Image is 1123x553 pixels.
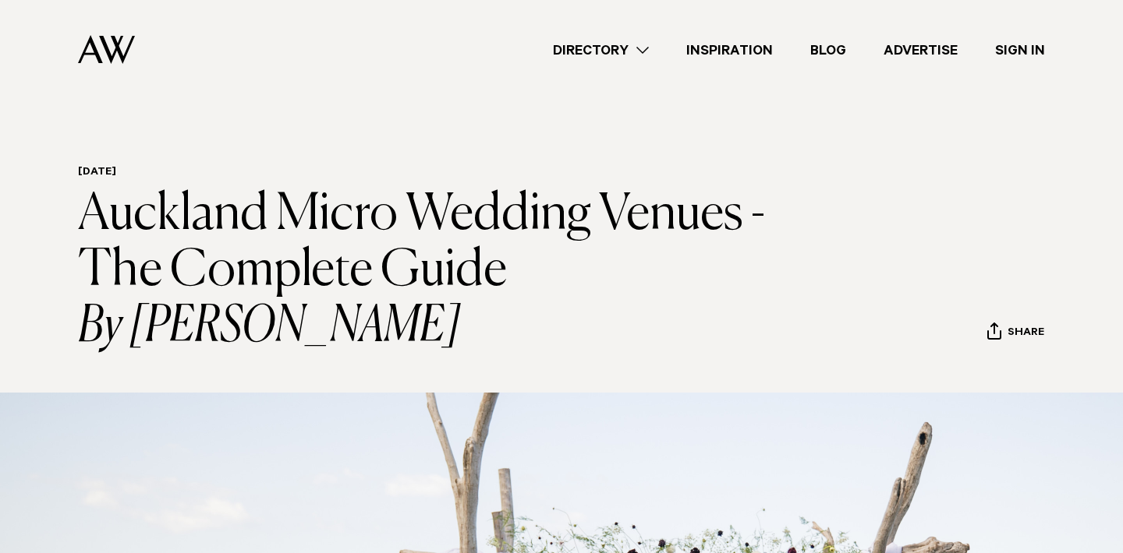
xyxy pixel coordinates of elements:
[78,299,799,355] i: By [PERSON_NAME]
[78,35,135,64] img: Auckland Weddings Logo
[792,40,865,61] a: Blog
[668,40,792,61] a: Inspiration
[976,40,1064,61] a: Sign In
[987,322,1045,345] button: Share
[78,187,799,355] h1: Auckland Micro Wedding Venues - The Complete Guide
[1008,326,1044,341] span: Share
[78,166,799,181] h6: [DATE]
[865,40,976,61] a: Advertise
[534,40,668,61] a: Directory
